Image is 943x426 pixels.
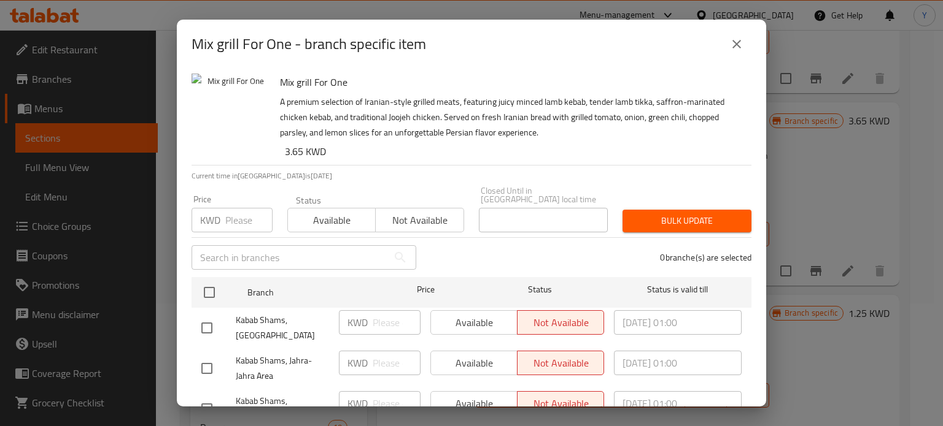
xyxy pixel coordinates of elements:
[385,282,467,297] span: Price
[373,310,421,335] input: Please enter price
[192,245,388,270] input: Search in branches
[347,315,368,330] p: KWD
[285,143,742,160] h6: 3.65 KWD
[280,74,742,91] h6: Mix grill For One
[192,74,270,152] img: Mix grill For One
[660,251,751,264] p: 0 branche(s) are selected
[347,356,368,370] p: KWD
[373,351,421,375] input: Please enter price
[247,285,375,300] span: Branch
[192,170,751,181] p: Current time in [GEOGRAPHIC_DATA] is [DATE]
[722,29,751,59] button: close
[280,94,742,140] p: A premium selection of Iranian-style grilled meats, featuring juicy minced lamb kebab, tender lam...
[225,208,273,232] input: Please enter price
[236,313,329,343] span: Kabab Shams, [GEOGRAPHIC_DATA]
[347,396,368,411] p: KWD
[287,208,376,232] button: Available
[293,211,371,229] span: Available
[632,213,742,229] span: Bulk update
[614,282,742,297] span: Status is valid till
[236,353,329,384] span: Kabab Shams, Jahra- Jahra Area
[200,213,220,227] p: KWD
[375,208,464,232] button: Not available
[623,210,751,232] button: Bulk update
[381,211,459,229] span: Not available
[192,34,426,54] h2: Mix grill For One - branch specific item
[236,394,329,424] span: Kabab Shams, [PERSON_NAME]
[373,391,421,416] input: Please enter price
[476,282,604,297] span: Status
